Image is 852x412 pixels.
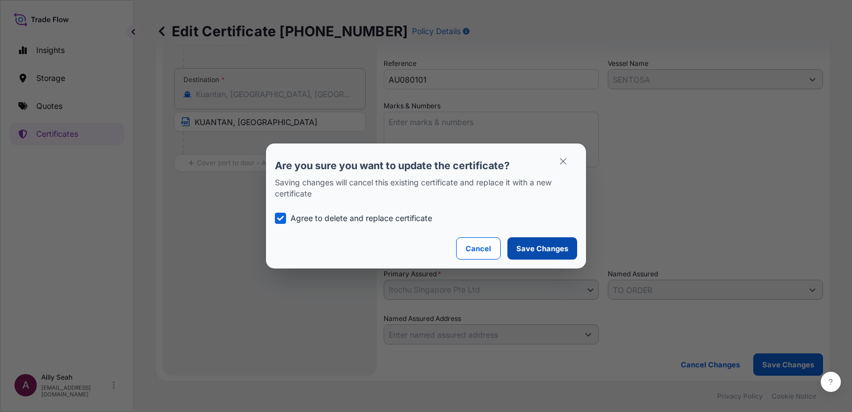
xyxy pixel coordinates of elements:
[291,213,432,224] p: Agree to delete and replace certificate
[516,243,568,254] p: Save Changes
[275,177,577,199] p: Saving changes will cancel this existing certificate and replace it with a new certificate
[275,159,577,173] p: Are you sure you want to update the certificate?
[466,243,491,254] p: Cancel
[507,237,577,260] button: Save Changes
[456,237,501,260] button: Cancel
